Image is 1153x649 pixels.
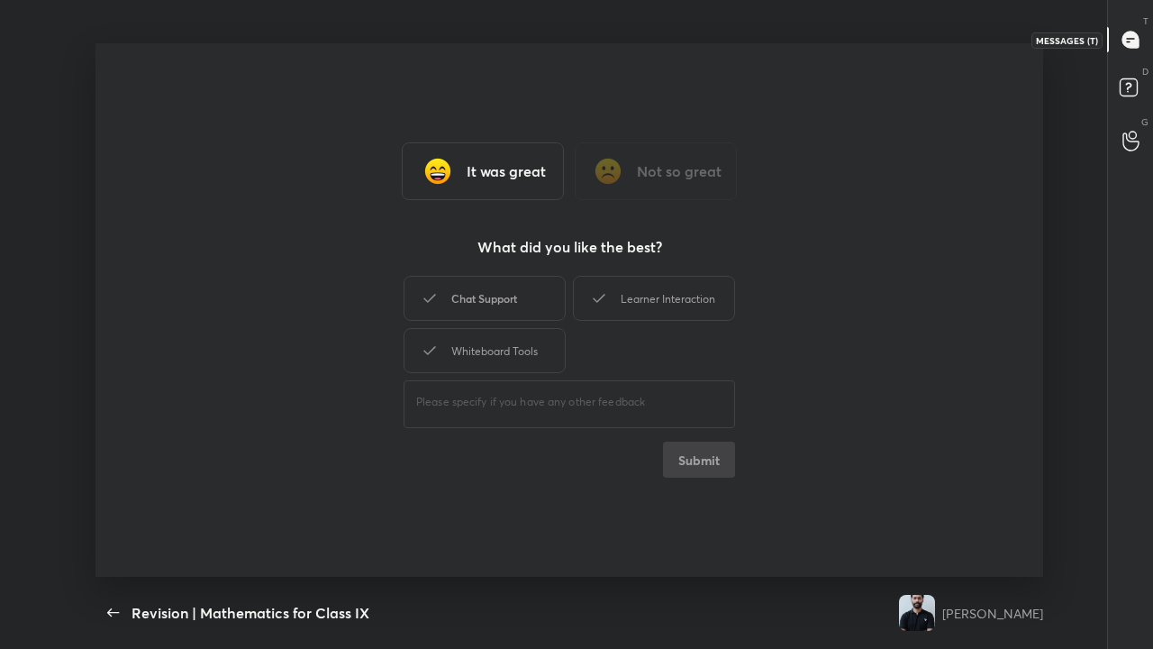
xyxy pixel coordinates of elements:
div: Whiteboard Tools [404,328,566,373]
div: Chat Support [404,276,566,321]
h3: It was great [467,160,546,182]
img: grinning_face_with_smiling_eyes_cmp.gif [420,153,456,189]
h3: What did you like the best? [477,236,662,258]
p: G [1141,115,1148,129]
h3: Not so great [637,160,722,182]
p: T [1143,14,1148,28]
p: D [1142,65,1148,78]
div: Messages (T) [1031,32,1103,49]
div: Revision | Mathematics for Class IX [132,602,369,624]
div: [PERSON_NAME] [942,604,1043,623]
img: frowning_face_cmp.gif [590,153,626,189]
div: Learner Interaction [573,276,735,321]
img: e085ba1f86984e2686c0a7d087b7734a.jpg [899,595,935,631]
